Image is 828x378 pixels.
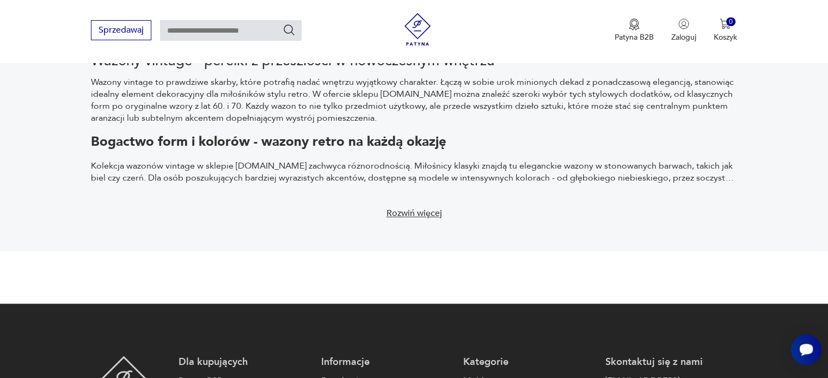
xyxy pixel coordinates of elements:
[678,18,689,29] img: Ikonka użytkownika
[671,18,696,42] button: Zaloguj
[91,27,151,35] a: Sprzedawaj
[615,18,654,42] button: Patyna B2B
[91,136,737,148] h2: Bogactwo form i kolorów - wazony retro na każdą okazję
[714,32,737,42] p: Koszyk
[629,18,640,30] img: Ikona medalu
[714,18,737,42] button: 0Koszyk
[720,18,731,29] img: Ikona koszyka
[615,32,654,42] p: Patyna B2B
[671,32,696,42] p: Zaloguj
[401,13,434,46] img: Patyna - sklep z meblami i dekoracjami vintage
[91,76,737,124] p: Wazony vintage to prawdziwe skarby, które potrafią nadać wnętrzu wyjątkowy charakter. Łączą w sob...
[91,54,737,67] h2: Wazony vintage - perełki z przeszłości w nowoczesnym wnętrzu
[91,20,151,40] button: Sprzedawaj
[379,201,449,225] button: Rozwiń więcej
[605,356,737,369] p: Skontaktuj się z nami
[791,334,821,365] iframe: Smartsupp widget button
[283,23,296,36] button: Szukaj
[321,356,452,369] p: Informacje
[91,160,737,184] p: Kolekcja wazonów vintage w sklepie [DOMAIN_NAME] zachwyca różnorodnością. Miłośnicy klasyki znajd...
[463,356,594,369] p: Kategorie
[726,17,735,27] div: 0
[615,18,654,42] a: Ikona medaluPatyna B2B
[179,356,310,369] p: Dla kupujących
